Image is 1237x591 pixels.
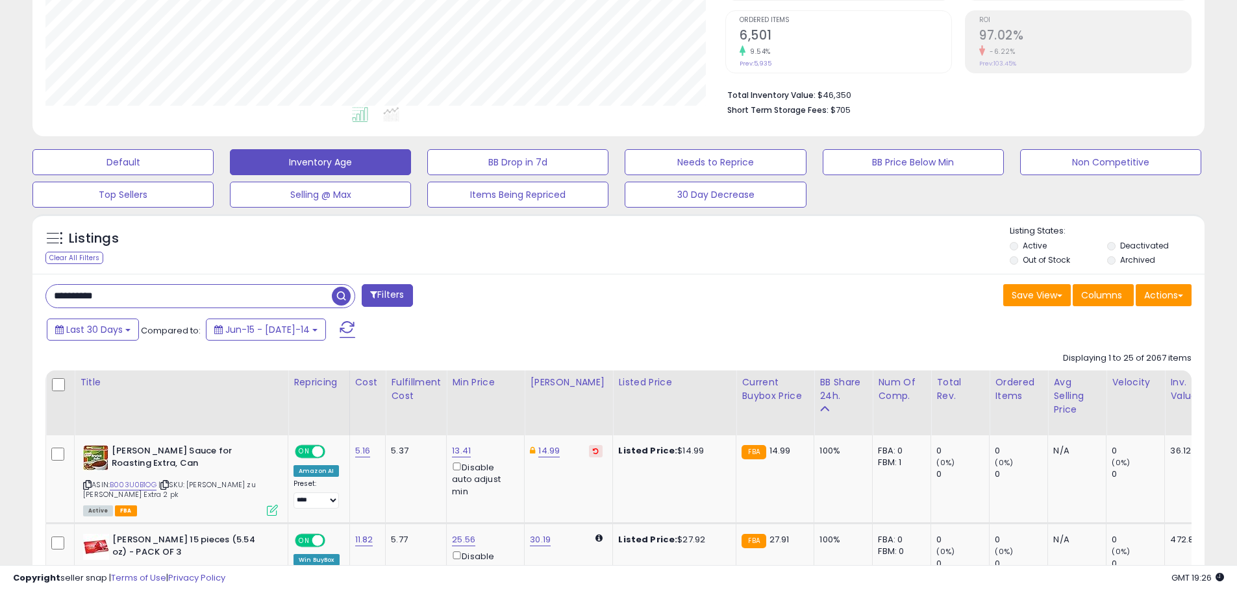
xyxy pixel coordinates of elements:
[740,28,951,45] h2: 6,501
[296,535,312,546] span: ON
[32,149,214,175] button: Default
[13,572,60,584] strong: Copyright
[1020,149,1201,175] button: Non Competitive
[823,149,1004,175] button: BB Price Below Min
[769,533,790,546] span: 27.91
[452,376,519,389] div: Min Price
[452,460,514,498] div: Disable auto adjust min
[878,445,921,457] div: FBA: 0
[936,546,955,557] small: (0%)
[66,323,123,336] span: Last 30 Days
[323,446,344,457] span: OFF
[452,549,514,586] div: Disable auto adjust min
[1171,572,1224,584] span: 2025-08-14 19:26 GMT
[83,445,108,471] img: 51XaS4u0wCL._SL40_.jpg
[979,17,1191,24] span: ROI
[83,505,113,516] span: All listings currently available for purchase on Amazon
[452,533,475,546] a: 25.56
[618,534,726,546] div: $27.92
[111,572,166,584] a: Terms of Use
[878,376,925,403] div: Num of Comp.
[538,444,560,457] a: 14.99
[355,533,373,546] a: 11.82
[936,534,989,546] div: 0
[769,444,791,457] span: 14.99
[391,534,436,546] div: 5.77
[878,457,921,468] div: FBM: 1
[1112,546,1130,557] small: (0%)
[206,319,326,341] button: Jun-15 - [DATE]-14
[618,445,726,457] div: $14.99
[355,444,371,457] a: 5.16
[225,323,310,336] span: Jun-15 - [DATE]-14
[936,457,955,468] small: (0%)
[819,534,862,546] div: 100%
[727,86,1182,102] li: $46,350
[32,182,214,208] button: Top Sellers
[936,468,989,480] div: 0
[878,546,921,557] div: FBM: 0
[355,376,381,389] div: Cost
[1053,445,1096,457] div: N/A
[985,47,1015,56] small: -6.22%
[1120,254,1155,265] label: Archived
[168,572,225,584] a: Privacy Policy
[1073,284,1134,306] button: Columns
[45,252,103,264] div: Clear All Filters
[1120,240,1169,251] label: Deactivated
[745,47,771,56] small: 9.54%
[742,534,766,548] small: FBA
[230,182,411,208] button: Selling @ Max
[110,479,156,490] a: B003U0B1OG
[995,534,1047,546] div: 0
[1112,534,1164,546] div: 0
[618,376,731,389] div: Listed Price
[618,533,677,546] b: Listed Price:
[80,376,282,389] div: Title
[294,465,339,477] div: Amazon AI
[83,479,256,499] span: | SKU: [PERSON_NAME] zu [PERSON_NAME] Extra 2 pk
[740,17,951,24] span: Ordered Items
[1053,376,1101,416] div: Avg Selling Price
[112,445,269,472] b: [PERSON_NAME] Sauce for Roasting Extra, Can
[1081,289,1122,302] span: Columns
[115,505,137,516] span: FBA
[391,376,441,403] div: Fulfillment Cost
[995,546,1013,557] small: (0%)
[936,445,989,457] div: 0
[1053,534,1096,546] div: N/A
[740,60,771,67] small: Prev: 5,935
[452,444,471,457] a: 13.41
[1136,284,1192,306] button: Actions
[69,230,119,248] h5: Listings
[296,446,312,457] span: ON
[1063,352,1192,365] div: Displaying 1 to 25 of 2067 items
[831,104,851,116] span: $705
[878,534,921,546] div: FBA: 0
[230,149,411,175] button: Inventory Age
[995,445,1047,457] div: 0
[979,60,1016,67] small: Prev: 103.45%
[530,376,607,389] div: [PERSON_NAME]
[294,376,344,389] div: Repricing
[727,90,816,101] b: Total Inventory Value:
[819,445,862,457] div: 100%
[530,533,551,546] a: 30.19
[979,28,1191,45] h2: 97.02%
[1170,534,1201,546] div: 472.80
[427,149,608,175] button: BB Drop in 7d
[1112,376,1159,389] div: Velocity
[727,104,829,115] b: Short Term Storage Fees:
[936,376,984,403] div: Total Rev.
[995,376,1042,403] div: Ordered Items
[83,534,109,560] img: 21vfVZ0BEHL._SL40_.jpg
[625,149,806,175] button: Needs to Reprice
[83,445,278,514] div: ASIN:
[1023,254,1070,265] label: Out of Stock
[618,444,677,457] b: Listed Price:
[112,534,270,561] b: [PERSON_NAME] 15 pieces (5.54 oz) - PACK OF 3
[1003,284,1071,306] button: Save View
[13,572,225,585] div: seller snap | |
[1010,225,1205,237] p: Listing States:
[742,445,766,459] small: FBA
